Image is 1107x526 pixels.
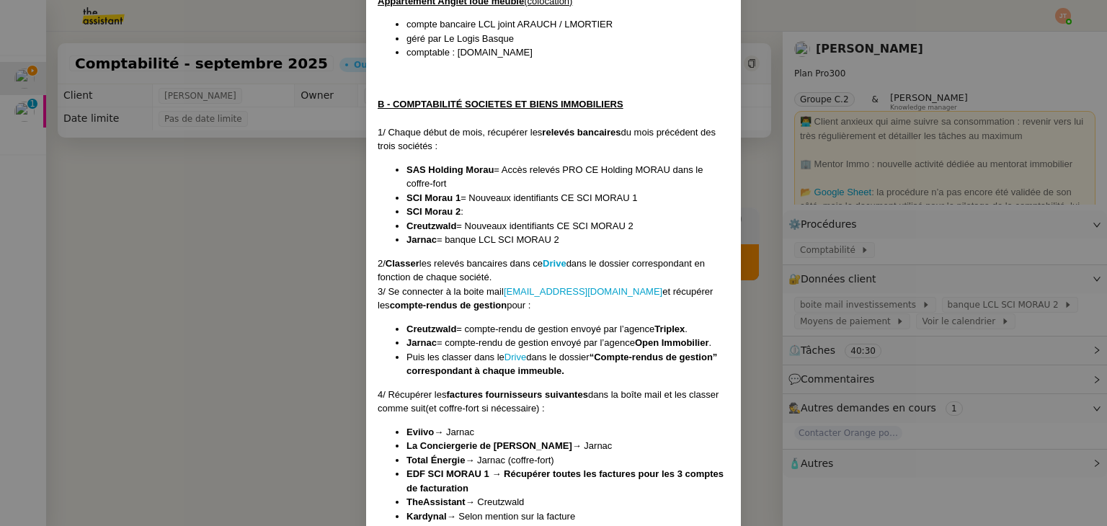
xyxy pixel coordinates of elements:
[406,496,466,507] strong: TheAssistant
[406,19,613,30] span: compte bancaire LCL joint ARAUCH / LMORTIER
[406,192,461,203] strong: SCI Morau 1
[406,439,729,453] li: → Jarnac
[543,258,566,269] a: Drive
[437,337,635,348] span: = compte-rendu de gestion envoyé par l’agence
[419,258,543,269] span: les relevés bancaires dans ce
[406,425,729,440] li: → Jarnac
[504,286,662,297] a: [EMAIL_ADDRESS][DOMAIN_NAME]
[406,495,729,509] li: → Creutzwald
[406,33,514,44] span: géré par Le Logis Basque
[446,389,588,400] strong: factures fournisseurs suivantes
[378,127,542,138] span: 1/ Chaque début de mois, récupérer les
[406,220,456,231] strong: Creutzwald
[378,388,729,416] div: (et coffre-fort si nécessaire) :
[378,286,504,297] span: 3/ Se connecter à la boite mail
[406,511,447,522] strong: Kardynal
[378,389,446,400] span: 4/ Récupérer les
[378,99,623,110] u: B - COMPTABILITÉ SOCIETES ET BIENS IMMOBILIERS
[685,324,688,334] span: .
[461,206,463,217] span: :
[406,164,494,175] strong: SAS Holding Morau
[390,300,507,311] strong: compte-rendus de gestion
[456,324,654,334] span: = compte-rendu de gestion envoyé par l’agence
[386,258,419,269] strong: Classer
[504,352,526,362] a: Drive
[406,453,729,468] li: → Jarnac (coffre-fort)
[654,324,685,334] strong: Triplex
[635,337,709,348] strong: Open Immobilier
[542,127,621,138] strong: relevés bancaires
[437,234,559,245] span: = banque LCL SCI MORAU 2
[406,324,456,334] strong: Creutzwald
[406,509,729,524] li: → Selon mention sur la facture
[456,220,633,231] span: = Nouveaux identifiants CE SCI MORAU 2
[709,337,712,348] span: .
[406,468,724,494] strong: EDF SCI MORAU 1 → Récupérer toutes les factures pour les 3 comptes de facturation
[406,164,703,190] span: = Accès relevés PRO CE Holding MORAU dans le coffre-fort
[526,352,589,362] span: dans le dossier
[406,455,465,465] strong: Total Énergie
[406,47,533,58] span: comptable : [DOMAIN_NAME]
[406,337,437,348] strong: Jarnac
[406,206,461,217] strong: SCI Morau 2
[406,427,434,437] strong: Eviivo
[461,192,637,203] span: = Nouveaux identifiants CE SCI MORAU 1
[406,352,504,362] span: Puis les classer dans le
[507,300,530,311] span: pour :
[378,258,386,269] span: 2/
[406,440,572,451] strong: La Conciergerie de [PERSON_NAME]
[406,234,437,245] strong: Jarnac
